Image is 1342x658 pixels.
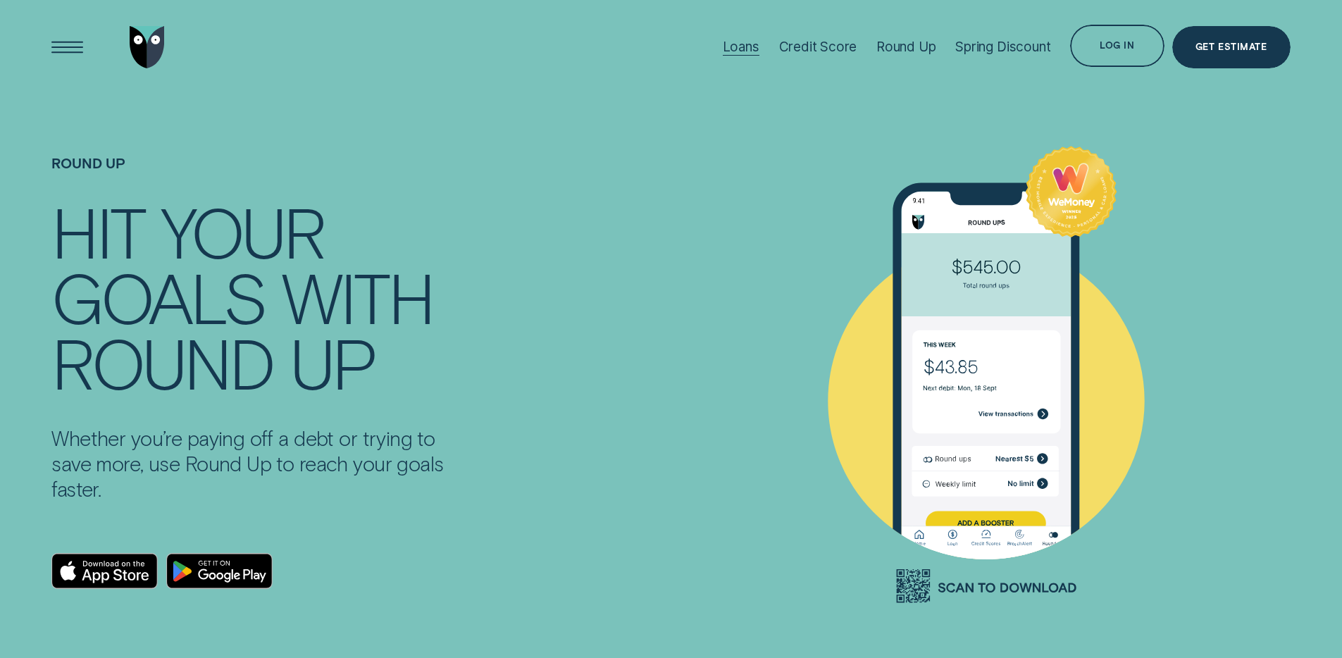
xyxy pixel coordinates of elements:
div: UP [290,329,375,395]
a: Android App on Google Play [166,553,273,589]
div: Credit Score [779,39,857,55]
img: Wisr [130,26,165,68]
div: WITH [282,263,433,329]
div: ROUND [51,329,273,395]
button: Log in [1070,25,1164,67]
div: YOUR [161,198,323,263]
p: Whether you’re paying off a debt or trying to save more, use Round Up to reach your goals faster. [51,426,459,502]
div: HIT [51,198,144,263]
h4: HIT YOUR GOALS WITH ROUND UP [51,198,459,395]
a: Download on the App Store [51,553,158,589]
div: Round Up [876,39,936,55]
button: Open Menu [46,26,89,68]
h1: Round Up [51,155,459,198]
div: Loans [723,39,759,55]
div: GOALS [51,263,266,329]
div: Spring Discount [955,39,1050,55]
a: Get Estimate [1172,26,1291,68]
